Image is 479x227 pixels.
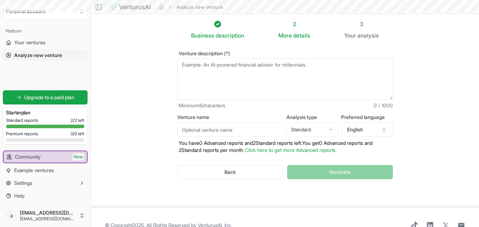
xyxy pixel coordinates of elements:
span: More [278,31,292,40]
div: 2 [278,20,310,28]
span: Settings [14,180,32,187]
div: 3 [344,20,379,28]
button: English [341,123,393,137]
a: Help [3,190,88,202]
button: Settings [3,177,88,189]
span: Upgrade to a paid plan [24,94,74,101]
span: Business [191,31,214,40]
span: Help [14,192,24,199]
span: Your ventures [14,39,45,46]
span: New [72,153,84,160]
span: [EMAIL_ADDRESS][DOMAIN_NAME] [20,216,76,222]
span: Your [344,31,356,40]
label: Venture name [177,115,284,120]
span: Community [15,153,40,160]
span: a [6,210,17,221]
span: Premium reports [6,131,38,137]
p: You have 0 Advanced reports and 2 Standard reports left. Y ou get 0 Advanced reports and 2 Standa... [177,140,393,154]
span: Analyze new venture [14,52,62,59]
span: description [216,32,244,39]
label: Preferred language [341,115,393,120]
span: 0 / 0 left [71,131,84,137]
input: Optional venture name [177,123,284,137]
span: 2 / 2 left [71,118,84,123]
button: Back [177,165,283,179]
a: Click here to get more Advanced reports. [245,147,336,153]
label: Analysis type [286,115,338,120]
a: Your ventures [3,37,88,48]
span: analysis [357,32,379,39]
span: details [293,32,310,39]
span: 0 / 1000 [374,102,393,109]
span: Minimum 8 characters. [179,102,226,109]
a: Upgrade to a paid plan [3,90,88,104]
h3: Starter plan [6,109,84,116]
a: CommunityNew [4,151,87,163]
span: Example ventures [14,167,54,174]
a: Analyze new venture [3,50,88,61]
div: Platform [3,25,88,37]
label: Venture description (*) [177,51,393,56]
span: Standard reports [6,118,38,123]
a: Example ventures [3,165,88,176]
span: [EMAIL_ADDRESS][DOMAIN_NAME] [20,210,76,216]
button: a[EMAIL_ADDRESS][DOMAIN_NAME][EMAIL_ADDRESS][DOMAIN_NAME] [3,207,88,224]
